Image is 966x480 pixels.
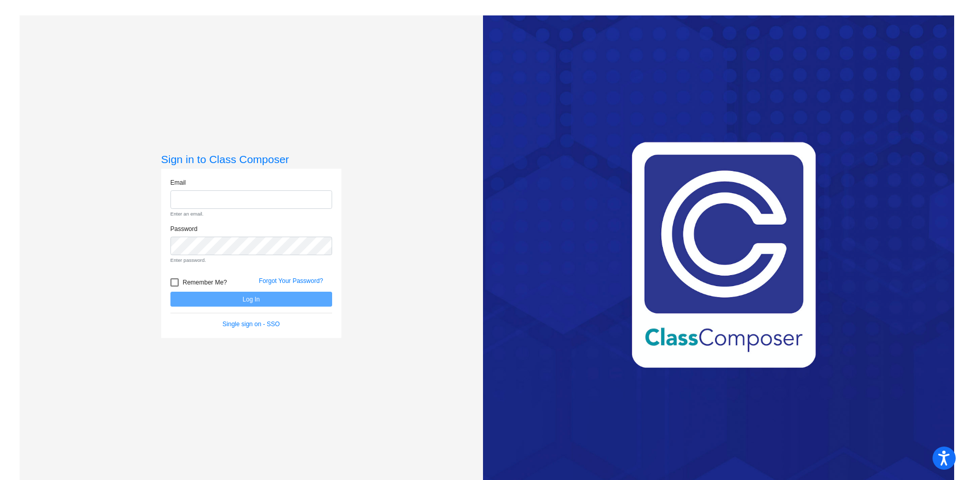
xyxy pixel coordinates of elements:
label: Password [170,224,198,234]
a: Forgot Your Password? [259,277,323,285]
small: Enter an email. [170,210,332,218]
a: Single sign on - SSO [222,321,280,328]
label: Email [170,178,186,187]
span: Remember Me? [183,276,227,289]
h3: Sign in to Class Composer [161,153,341,166]
small: Enter password. [170,257,332,264]
button: Log In [170,292,332,307]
